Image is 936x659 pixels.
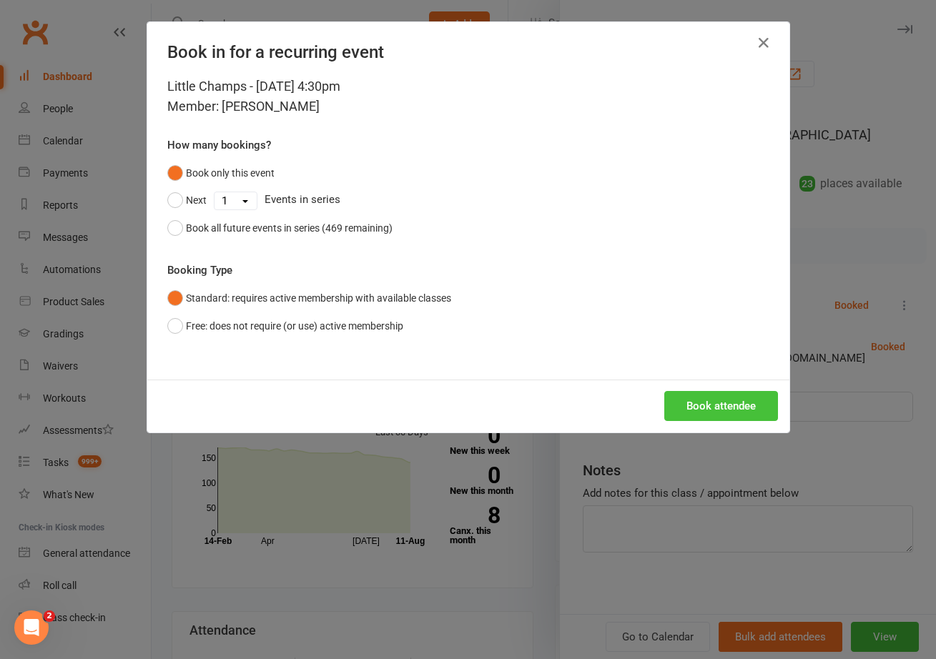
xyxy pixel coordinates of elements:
button: Free: does not require (or use) active membership [167,312,403,340]
label: Booking Type [167,262,232,279]
button: Next [167,187,207,214]
span: 2 [44,610,55,622]
button: Book only this event [167,159,275,187]
button: Close [752,31,775,54]
iframe: Intercom live chat [14,610,49,645]
h4: Book in for a recurring event [167,42,769,62]
div: Events in series [167,187,769,214]
button: Standard: requires active membership with available classes [167,284,451,312]
label: How many bookings? [167,137,271,154]
button: Book all future events in series (469 remaining) [167,214,393,242]
div: Little Champs - [DATE] 4:30pm Member: [PERSON_NAME] [167,76,769,117]
button: Book attendee [664,391,778,421]
div: Book all future events in series (469 remaining) [186,220,393,236]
